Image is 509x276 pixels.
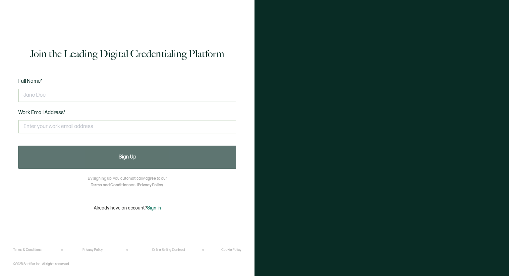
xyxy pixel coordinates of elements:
button: Sign Up [18,146,236,169]
a: Terms and Conditions [91,183,131,188]
span: Sign In [147,205,161,211]
span: Sign Up [119,155,136,160]
a: Online Selling Contract [152,248,185,252]
span: Work Email Address* [18,110,66,116]
a: Privacy Policy [83,248,103,252]
a: Terms & Conditions [13,248,41,252]
a: Cookie Policy [221,248,241,252]
p: Already have an account? [94,205,161,211]
span: Full Name* [18,78,42,84]
h1: Join the Leading Digital Credentialing Platform [30,47,224,61]
input: Jane Doe [18,89,236,102]
a: Privacy Policy [138,183,163,188]
p: ©2025 Sertifier Inc.. All rights reserved. [13,262,70,266]
p: By signing up, you automatically agree to our and . [88,175,167,189]
input: Enter your work email address [18,120,236,133]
